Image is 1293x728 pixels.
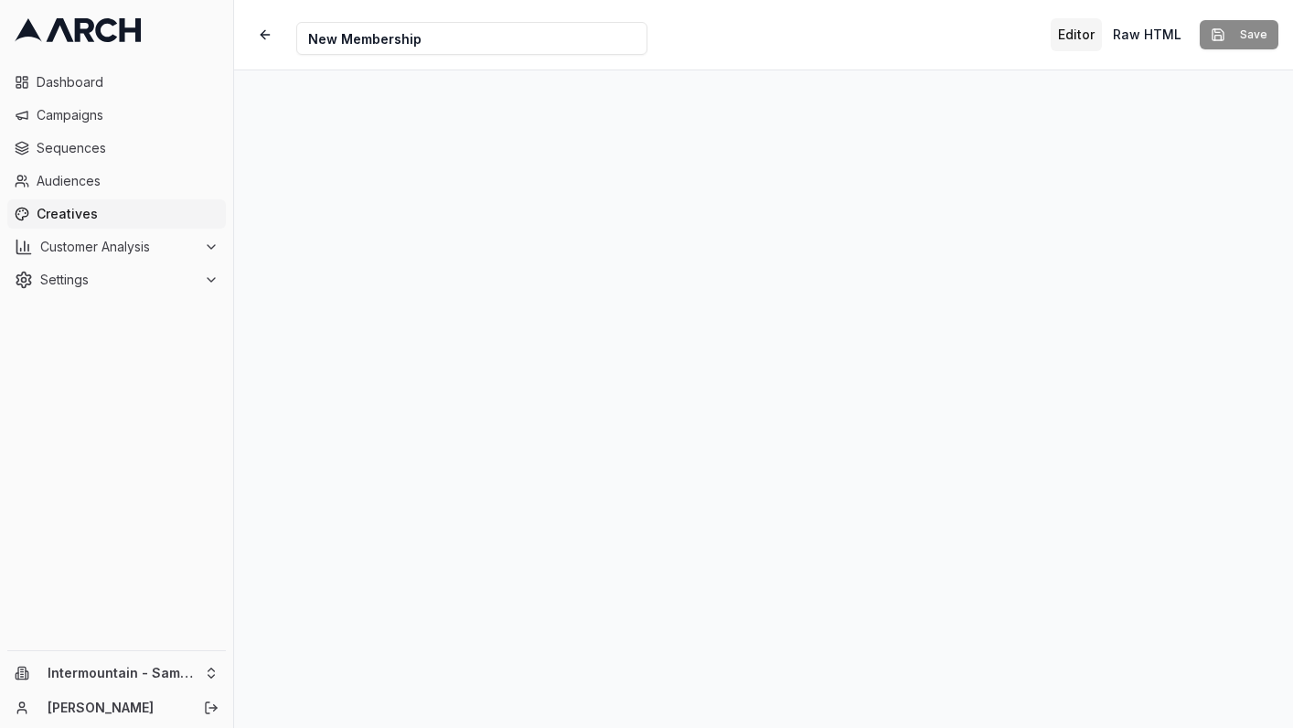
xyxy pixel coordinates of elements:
span: Intermountain - Same Day [48,665,197,681]
span: Customer Analysis [40,238,197,256]
span: Campaigns [37,106,219,124]
a: Audiences [7,166,226,196]
a: [PERSON_NAME] [48,699,184,717]
a: Campaigns [7,101,226,130]
a: Creatives [7,199,226,229]
span: Sequences [37,139,219,157]
span: Settings [40,271,197,289]
a: Sequences [7,134,226,163]
a: Dashboard [7,68,226,97]
button: Toggle custom HTML [1106,18,1189,51]
input: Internal Creative Name [296,22,647,55]
button: Intermountain - Same Day [7,658,226,688]
span: Dashboard [37,73,219,91]
span: Creatives [37,205,219,223]
button: Customer Analysis [7,232,226,262]
button: Toggle editor [1051,18,1102,51]
button: Log out [198,695,224,721]
button: Settings [7,265,226,294]
span: Audiences [37,172,219,190]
